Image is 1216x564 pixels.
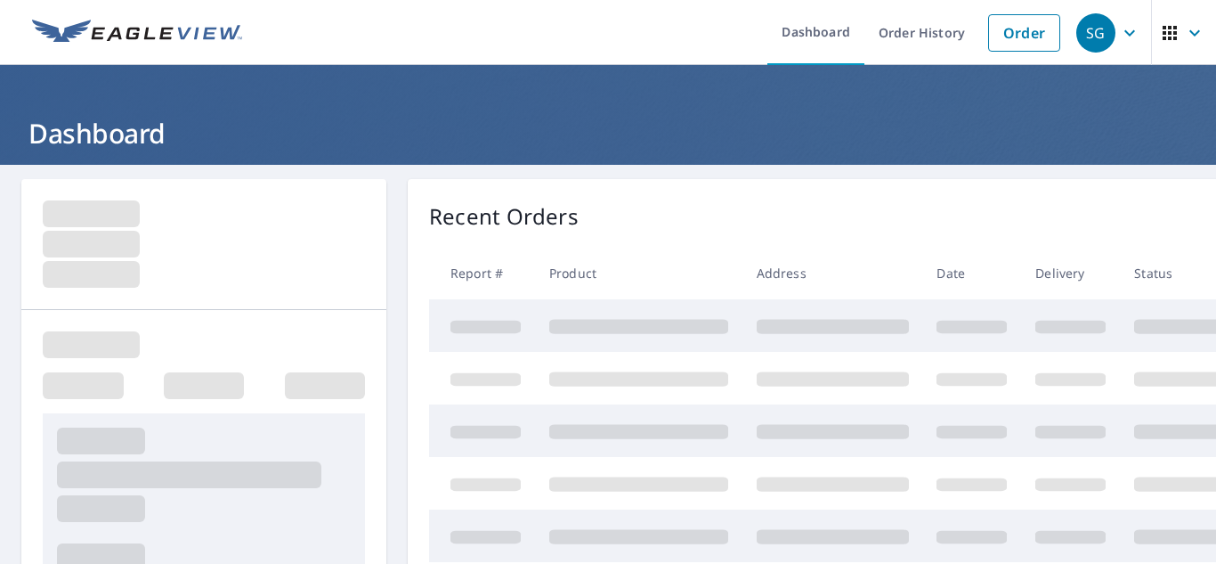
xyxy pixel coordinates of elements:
h1: Dashboard [21,115,1195,151]
th: Product [535,247,742,299]
th: Report # [429,247,535,299]
a: Order [988,14,1060,52]
div: SG [1076,13,1115,53]
th: Delivery [1021,247,1120,299]
th: Address [742,247,923,299]
img: EV Logo [32,20,242,46]
p: Recent Orders [429,200,579,233]
th: Date [922,247,1021,299]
